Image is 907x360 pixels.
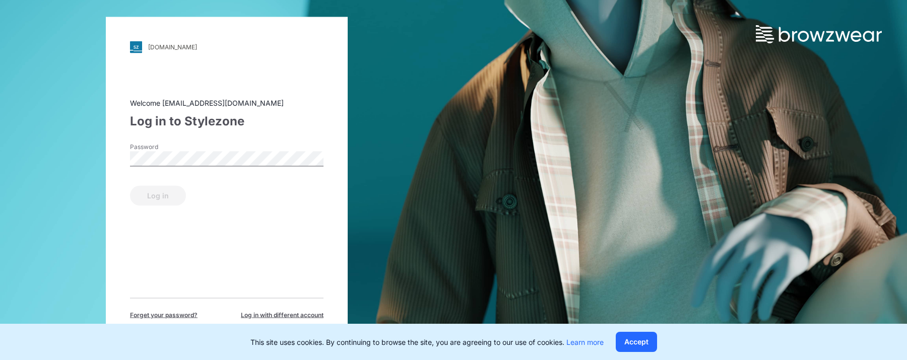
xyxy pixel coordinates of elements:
[756,25,882,43] img: browzwear-logo.73288ffb.svg
[130,41,323,53] a: [DOMAIN_NAME]
[250,337,604,347] p: This site uses cookies. By continuing to browse the site, you are agreeing to our use of cookies.
[616,332,657,352] button: Accept
[130,112,323,130] div: Log in to Stylezone
[566,338,604,346] a: Learn more
[148,43,197,51] div: [DOMAIN_NAME]
[130,310,198,319] span: Forget your password?
[130,142,201,151] label: Password
[241,310,323,319] span: Log in with different account
[130,97,323,108] div: Welcome [EMAIL_ADDRESS][DOMAIN_NAME]
[130,41,142,53] img: svg+xml;base64,PHN2ZyB3aWR0aD0iMjgiIGhlaWdodD0iMjgiIHZpZXdCb3g9IjAgMCAyOCAyOCIgZmlsbD0ibm9uZSIgeG...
